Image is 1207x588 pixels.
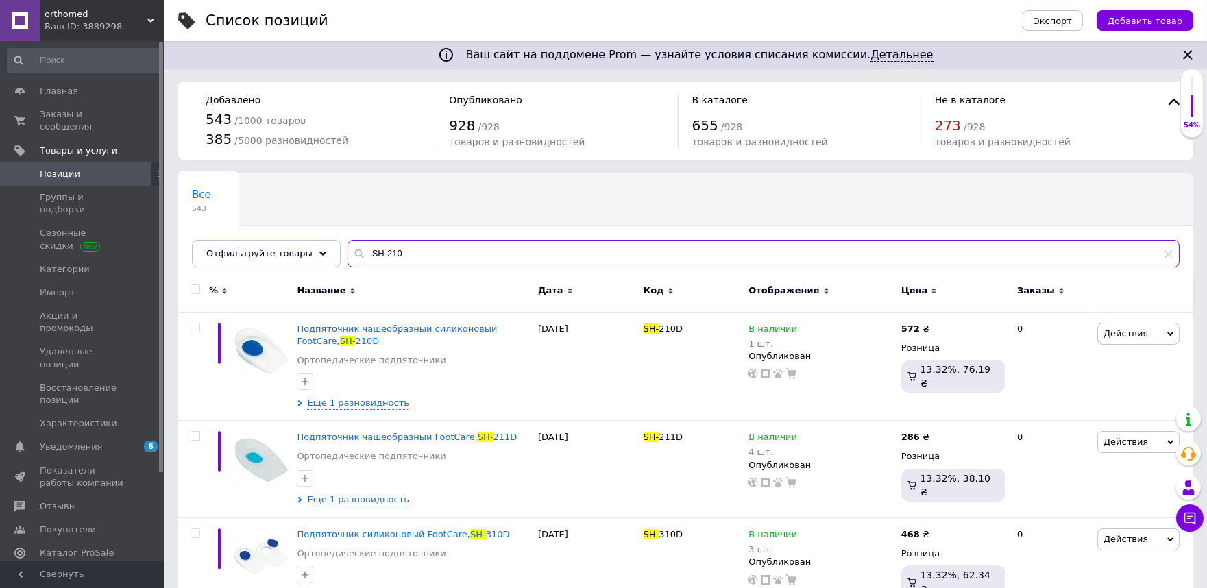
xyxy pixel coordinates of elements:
[748,432,797,446] span: В наличии
[921,364,990,389] span: 13.32%, 76.19 ₴
[901,528,929,541] div: ₴
[449,117,475,134] span: 928
[297,450,446,463] a: Ортопедические подпяточники
[355,336,379,346] span: 210D
[297,284,345,297] span: Название
[901,284,928,297] span: Цена
[644,529,659,539] span: SH-
[206,95,260,106] span: Добавлено
[1181,121,1203,130] div: 54%
[297,529,509,539] a: Подпяточник силиконовый FootCare,SH-310D
[297,548,446,560] a: Ортопедические подпяточники
[449,95,522,106] span: Опубликовано
[535,312,640,421] div: [DATE]
[40,108,127,133] span: Заказы и сообщения
[644,323,659,334] span: SH-
[470,529,486,539] span: SH-
[748,447,797,457] div: 4 шт.
[486,529,510,539] span: 310D
[307,493,409,506] span: Еще 1 разновидность
[465,48,933,62] span: Ваш сайт на поддомене Prom — узнайте условия списания комиссии.
[721,121,742,132] span: / 928
[870,48,933,62] a: Детальнее
[535,421,640,518] div: [DATE]
[538,284,563,297] span: Дата
[748,339,797,349] div: 1 шт.
[659,529,683,539] span: 310D
[206,111,232,127] span: 543
[340,336,356,346] span: SH-
[297,354,446,367] a: Ортопедические подпяточники
[40,382,127,406] span: Восстановление позиций
[449,136,585,147] span: товаров и разновидностей
[144,441,158,452] span: 6
[1180,47,1196,63] svg: Закрыть
[40,465,127,489] span: Показатели работы компании
[206,14,328,28] div: Список позиций
[921,473,990,498] span: 13.32%, 38.10 ₴
[748,350,894,363] div: Опубликован
[1034,16,1072,26] span: Экспорт
[901,323,920,334] b: 572
[478,121,500,132] span: / 928
[234,115,306,126] span: / 1000 товаров
[40,227,127,252] span: Сезонные скидки
[748,556,894,568] div: Опубликован
[964,121,985,132] span: / 928
[493,432,517,442] span: 211D
[40,85,78,97] span: Главная
[901,342,1005,354] div: Розница
[1104,534,1148,544] span: Действия
[659,432,683,442] span: 211D
[1017,284,1055,297] span: Заказы
[233,528,290,585] img: Подпяточник силиконовый FootCare, SH-310D
[748,284,819,297] span: Отображение
[40,441,102,453] span: Уведомления
[935,136,1071,147] span: товаров и разновидностей
[40,524,96,536] span: Покупатели
[1104,437,1148,447] span: Действия
[206,131,232,147] span: 385
[1176,504,1204,532] button: Чат с покупателем
[209,284,218,297] span: %
[901,450,1005,463] div: Розница
[478,432,493,442] span: SH-
[1009,421,1094,518] div: 0
[40,310,127,334] span: Акции и промокоды
[901,432,920,442] b: 286
[40,191,127,216] span: Группы и подборки
[1104,328,1148,339] span: Действия
[1009,312,1094,421] div: 0
[692,117,718,134] span: 655
[748,544,797,554] div: 3 шт.
[644,432,659,442] span: SH-
[644,284,664,297] span: Код
[935,95,1006,106] span: Не в каталоге
[45,21,164,33] div: Ваш ID: 3889298
[692,95,748,106] span: В каталоге
[748,459,894,471] div: Опубликован
[45,8,147,21] span: orthomed
[297,323,497,346] a: Подпяточник чашеобразный силиконовый FootCare,SH-210D
[1023,10,1083,31] button: Экспорт
[192,188,211,201] span: Все
[40,263,90,275] span: Категории
[233,323,290,380] img: Подпяточник чашеобразный силиконовый FootCare, SH-210D
[901,323,929,335] div: ₴
[297,529,470,539] span: Подпяточник силиконовый FootCare,
[40,286,75,299] span: Импорт
[1108,16,1182,26] span: Добавить товар
[901,529,920,539] b: 468
[40,145,117,157] span: Товары и услуги
[659,323,683,334] span: 210D
[40,345,127,370] span: Удаленные позиции
[901,548,1005,560] div: Розница
[7,48,162,73] input: Поиск
[233,431,290,488] img: Подпяточник чашеобразный FootCare, SH-211D
[40,500,76,513] span: Отзывы
[935,117,961,134] span: 273
[901,431,929,443] div: ₴
[40,547,114,559] span: Каталог ProSale
[40,168,80,180] span: Позиции
[748,323,797,338] span: В наличии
